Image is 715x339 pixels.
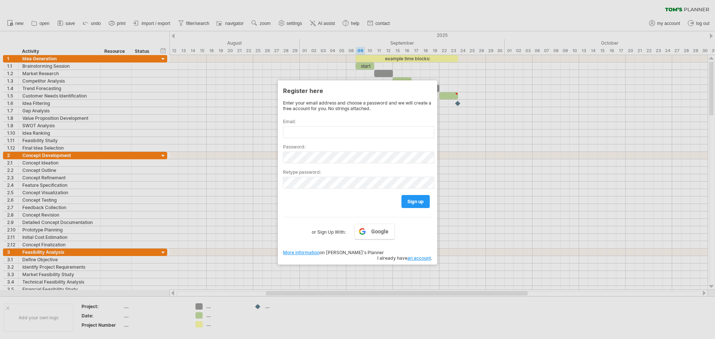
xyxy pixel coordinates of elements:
div: Register here [283,84,432,97]
span: sign up [407,199,424,204]
span: I already have . [377,255,432,261]
label: Email: [283,119,432,124]
span: on [PERSON_NAME]'s Planner [283,250,384,255]
a: an account [407,255,431,261]
label: Password: [283,144,432,150]
a: sign up [401,195,430,208]
span: Google [371,228,388,234]
a: More information [283,250,320,255]
label: Retype password: [283,169,432,175]
label: or Sign Up With: [312,224,346,236]
a: Google [355,224,395,239]
div: Enter your email address and choose a password and we will create a free account for you. No stri... [283,100,432,111]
